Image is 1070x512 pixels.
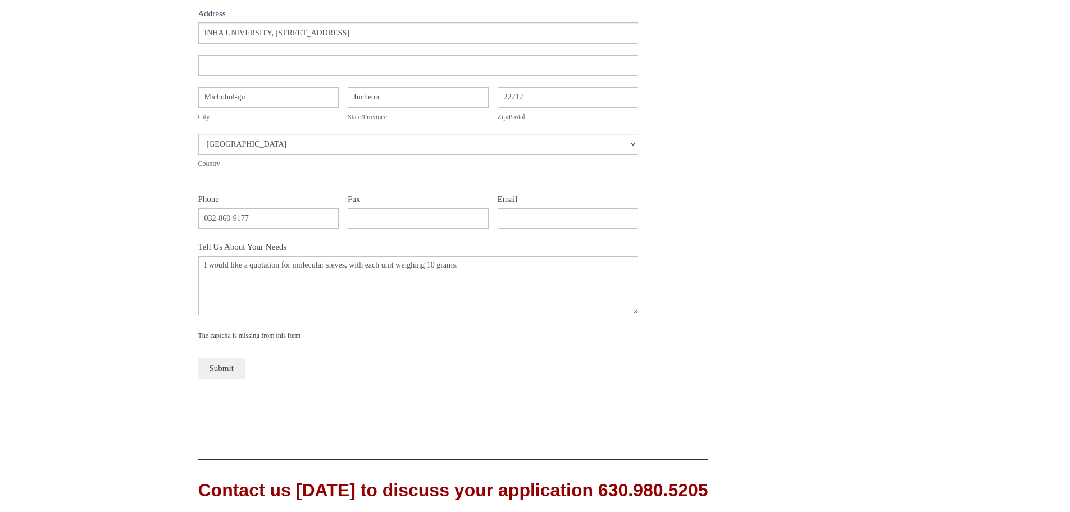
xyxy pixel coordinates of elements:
label: Phone [198,192,339,209]
div: Country [198,158,639,169]
label: Fax [348,192,489,209]
label: Email [498,192,639,209]
div: Address [198,7,639,23]
div: City [198,111,339,123]
button: Submit [198,358,245,379]
div: Contact us [DATE] to discuss your application 630.980.5205 [198,478,708,503]
div: Zip/Postal [498,111,639,123]
div: The captcha is missing from this form [198,330,639,341]
textarea: I would like a quotation for molecular sieves, with each unit weighing 10 grams. [198,256,639,315]
label: Tell Us About Your Needs [198,240,639,256]
div: State/Province [348,111,489,123]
